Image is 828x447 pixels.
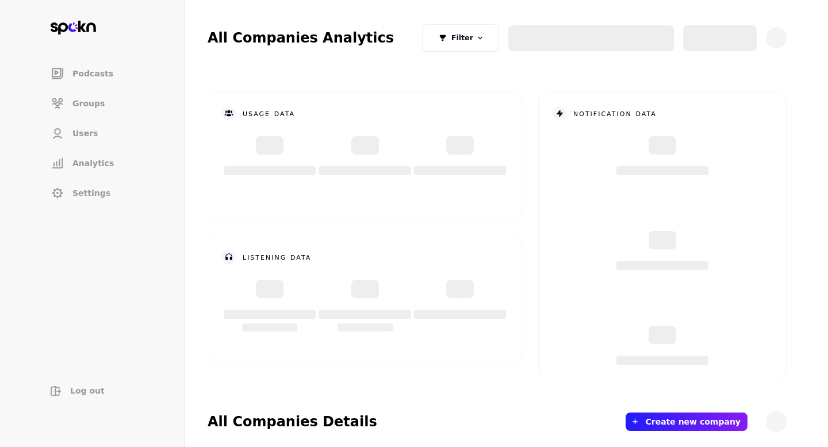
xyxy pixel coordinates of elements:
button: Create new company [645,417,741,426]
span: Log out [70,385,105,396]
span: Groups [72,98,105,109]
span: Users [72,128,98,139]
span: Filter [451,32,473,44]
a: Podcasts [41,60,161,87]
a: Groups [41,90,161,117]
a: Settings [41,179,161,207]
a: Analytics [41,149,161,177]
span: Podcasts [72,68,113,79]
h2: All Companies Analytics [208,29,394,47]
h2: notification data [573,108,657,118]
button: Log out [41,380,161,401]
button: Filter [422,24,499,52]
span: Settings [72,187,110,199]
h2: listening data [243,252,311,262]
a: Users [41,120,161,147]
span: Analytics [72,157,114,169]
h2: All Companies Details [208,413,377,431]
h2: usage data [243,108,295,118]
